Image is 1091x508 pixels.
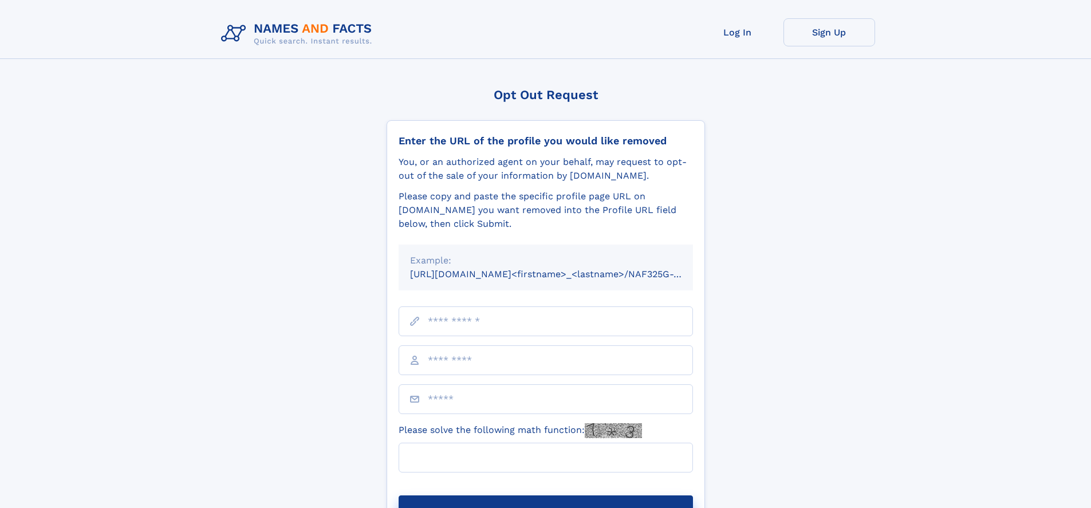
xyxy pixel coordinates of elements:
[399,423,642,438] label: Please solve the following math function:
[783,18,875,46] a: Sign Up
[399,135,693,147] div: Enter the URL of the profile you would like removed
[399,155,693,183] div: You, or an authorized agent on your behalf, may request to opt-out of the sale of your informatio...
[410,269,715,279] small: [URL][DOMAIN_NAME]<firstname>_<lastname>/NAF325G-xxxxxxxx
[216,18,381,49] img: Logo Names and Facts
[399,190,693,231] div: Please copy and paste the specific profile page URL on [DOMAIN_NAME] you want removed into the Pr...
[387,88,705,102] div: Opt Out Request
[410,254,682,267] div: Example:
[692,18,783,46] a: Log In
